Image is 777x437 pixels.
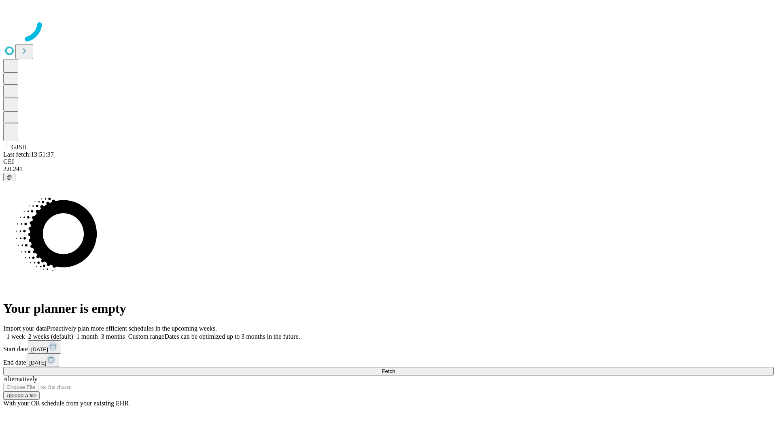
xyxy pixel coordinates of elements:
[3,158,774,165] div: GEI
[26,354,59,367] button: [DATE]
[3,151,54,158] span: Last fetch: 13:51:37
[28,340,61,354] button: [DATE]
[29,360,46,366] span: [DATE]
[3,400,129,407] span: With your OR schedule from your existing EHR
[3,354,774,367] div: End date
[3,375,37,382] span: Alternatively
[3,340,774,354] div: Start date
[31,346,48,352] span: [DATE]
[28,333,73,340] span: 2 weeks (default)
[128,333,164,340] span: Custom range
[6,333,25,340] span: 1 week
[382,368,395,374] span: Fetch
[47,325,217,332] span: Proactively plan more efficient schedules in the upcoming weeks.
[3,173,15,181] button: @
[3,301,774,316] h1: Your planner is empty
[3,165,774,173] div: 2.0.241
[6,174,12,180] span: @
[11,144,27,151] span: GJSH
[3,391,40,400] button: Upload a file
[3,325,47,332] span: Import your data
[3,367,774,375] button: Fetch
[101,333,125,340] span: 3 months
[164,333,300,340] span: Dates can be optimized up to 3 months in the future.
[76,333,98,340] span: 1 month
